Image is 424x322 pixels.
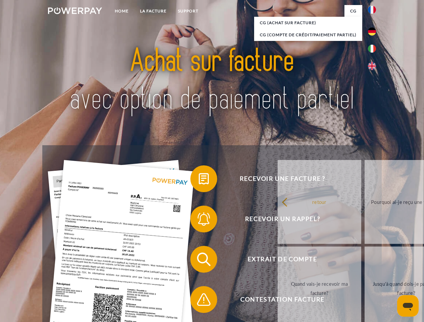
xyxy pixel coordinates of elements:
[282,279,357,298] div: Quand vais-je recevoir ma facture?
[64,32,360,128] img: title-powerpay_fr.svg
[254,29,362,41] a: CG (Compte de crédit/paiement partiel)
[190,165,365,192] button: Recevoir une facture ?
[368,62,376,70] img: en
[282,197,357,206] div: retour
[254,17,362,29] a: CG (achat sur facture)
[195,211,212,227] img: qb_bell.svg
[195,251,212,268] img: qb_search.svg
[195,170,212,187] img: qb_bill.svg
[190,246,365,273] button: Extrait de compte
[368,6,376,14] img: fr
[397,295,419,317] iframe: Bouton de lancement de la fenêtre de messagerie
[195,291,212,308] img: qb_warning.svg
[368,28,376,36] img: de
[172,5,204,17] a: Support
[368,45,376,53] img: it
[344,5,362,17] a: CG
[48,7,102,14] img: logo-powerpay-white.svg
[109,5,134,17] a: Home
[134,5,172,17] a: LA FACTURE
[190,286,365,313] button: Contestation Facture
[190,206,365,232] button: Recevoir un rappel?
